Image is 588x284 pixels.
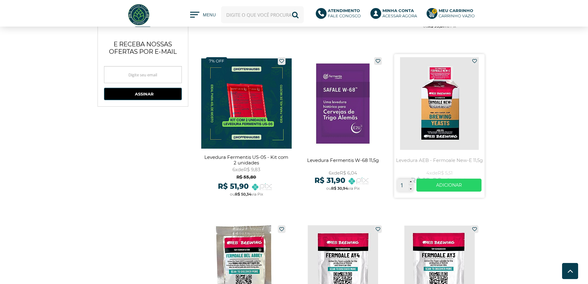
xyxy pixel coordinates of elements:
[394,54,485,198] a: Levedura AEB - Fermoale New-E 11,5g
[439,8,473,13] b: Meu Carrinho
[221,6,304,23] input: Digite o que você procura
[104,33,182,60] p: e receba nossas ofertas por e-mail
[416,179,482,192] a: Ver mais
[190,12,215,18] button: MENU
[382,8,414,13] b: Minha Conta
[370,8,420,22] a: Minha ContaAcessar agora
[201,54,292,201] a: Levedura Fermentis US-05 - Kit com 2 unidades
[432,9,437,14] strong: 0
[382,8,417,19] p: Acessar agora
[287,6,304,23] button: Buscar
[298,54,388,198] a: Levedura Fermentis W-68 11,5g
[104,88,182,100] button: Assinar
[127,3,150,26] img: Hopfen Haus BrewShop
[104,66,182,83] input: Digite seu email
[439,13,475,19] div: Carrinho Vazio
[316,8,364,22] a: AtendimentoFale conosco
[203,12,215,21] span: MENU
[328,8,361,19] p: Fale conosco
[328,8,360,13] b: Atendimento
